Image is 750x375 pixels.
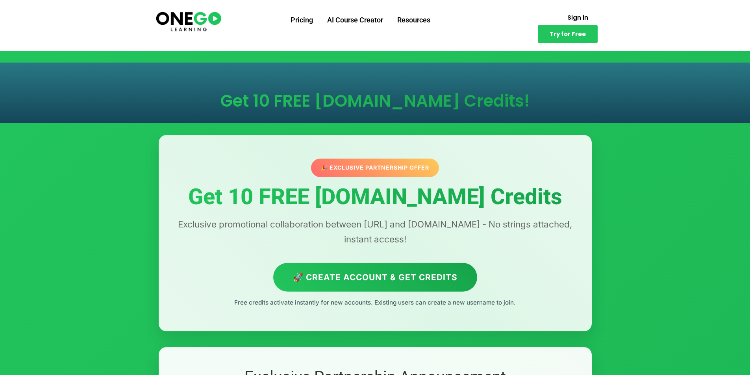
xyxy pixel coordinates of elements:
[283,10,320,30] a: Pricing
[308,158,442,177] div: 🎉 Exclusive Partnership Offer
[273,263,477,292] a: 🚀 Create Account & Get Credits
[390,10,437,30] a: Resources
[174,185,576,209] h1: Get 10 FREE [DOMAIN_NAME] Credits
[550,31,586,37] span: Try for Free
[167,93,584,109] h1: Get 10 FREE [DOMAIN_NAME] Credits!
[558,10,598,25] a: Sign in
[538,25,598,43] a: Try for Free
[174,217,576,247] p: Exclusive promotional collaboration between [URL] and [DOMAIN_NAME] - No strings attached, instan...
[567,15,588,20] span: Sign in
[320,10,390,30] a: AI Course Creator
